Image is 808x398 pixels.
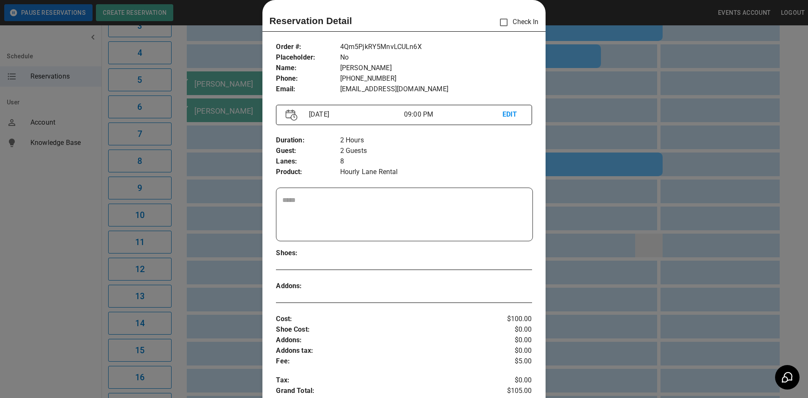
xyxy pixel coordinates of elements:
[495,14,538,31] p: Check In
[276,346,489,356] p: Addons tax :
[489,375,532,386] p: $0.00
[340,167,532,177] p: Hourly Lane Rental
[489,346,532,356] p: $0.00
[276,335,489,346] p: Addons :
[276,74,340,84] p: Phone :
[340,42,532,52] p: 4Qm5PjkRY5MnvLCULn6X
[276,167,340,177] p: Product :
[340,74,532,84] p: [PHONE_NUMBER]
[276,84,340,95] p: Email :
[489,324,532,335] p: $0.00
[276,146,340,156] p: Guest :
[306,109,404,120] p: [DATE]
[340,84,532,95] p: [EMAIL_ADDRESS][DOMAIN_NAME]
[276,281,340,292] p: Addons :
[340,52,532,63] p: No
[340,63,532,74] p: [PERSON_NAME]
[286,109,298,121] img: Vector
[276,156,340,167] p: Lanes :
[276,248,340,259] p: Shoes :
[276,52,340,63] p: Placeholder :
[269,14,352,28] p: Reservation Detail
[340,146,532,156] p: 2 Guests
[276,324,489,335] p: Shoe Cost :
[502,109,522,120] p: EDIT
[276,356,489,367] p: Fee :
[489,314,532,324] p: $100.00
[489,356,532,367] p: $5.00
[276,63,340,74] p: Name :
[404,109,502,120] p: 09:00 PM
[489,335,532,346] p: $0.00
[276,42,340,52] p: Order # :
[340,156,532,167] p: 8
[276,135,340,146] p: Duration :
[340,135,532,146] p: 2 Hours
[276,314,489,324] p: Cost :
[276,375,489,386] p: Tax :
